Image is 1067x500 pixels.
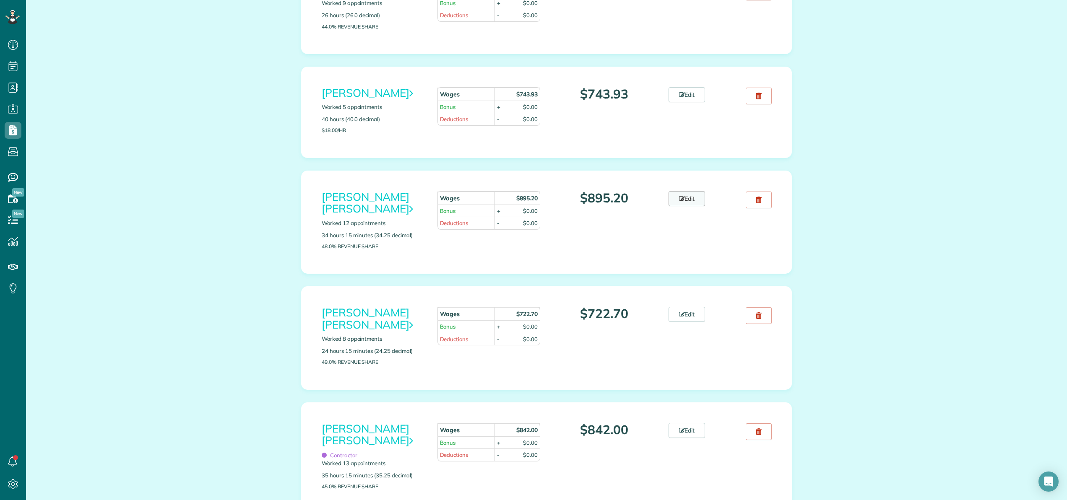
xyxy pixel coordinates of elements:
[437,101,495,113] td: Bonus
[523,115,538,123] div: $0.00
[437,320,495,333] td: Bonus
[516,91,538,98] strong: $743.93
[322,219,425,227] p: Worked 12 appointments
[516,194,538,202] strong: $895.20
[553,423,656,437] p: $842.00
[322,11,425,19] p: 26 hours (26.0 decimal)
[669,191,705,206] a: Edit
[497,335,500,343] div: -
[322,306,413,332] a: [PERSON_NAME] [PERSON_NAME]
[669,87,705,102] a: Edit
[497,323,500,331] div: +
[523,219,538,227] div: $0.00
[322,335,425,343] p: Worked 8 appointments
[437,9,495,21] td: Deductions
[497,11,500,19] div: -
[437,113,495,125] td: Deductions
[322,190,413,216] a: [PERSON_NAME] [PERSON_NAME]
[322,359,425,365] p: 49.0% Revenue Share
[437,217,495,229] td: Deductions
[12,188,24,197] span: New
[523,11,538,19] div: $0.00
[322,231,425,239] p: 34 hours 15 minutes (34.25 decimal)
[497,207,500,215] div: +
[12,210,24,218] span: New
[1038,472,1059,492] div: Open Intercom Messenger
[440,194,460,202] strong: Wages
[523,439,538,447] div: $0.00
[322,103,425,111] p: Worked 5 appointments
[440,91,460,98] strong: Wages
[497,219,500,227] div: -
[437,333,495,345] td: Deductions
[322,422,413,448] a: [PERSON_NAME] [PERSON_NAME]
[497,115,500,123] div: -
[553,191,656,205] p: $895.20
[437,448,495,461] td: Deductions
[322,452,357,459] span: Contractor
[553,87,656,101] p: $743.93
[440,310,460,318] strong: Wages
[669,307,705,322] a: Edit
[437,436,495,449] td: Bonus
[523,451,538,459] div: $0.00
[322,472,425,479] p: 35 hours 15 minutes (35.25 decimal)
[516,426,538,434] strong: $842.00
[440,426,460,434] strong: Wages
[523,207,538,215] div: $0.00
[322,115,425,123] p: 40 hours (40.0 decimal)
[516,310,538,318] strong: $722.70
[322,24,425,29] p: 44.0% Revenue Share
[322,459,425,467] p: Worked 13 appointments
[669,423,705,438] a: Edit
[322,347,425,355] p: 24 hours 15 minutes (24.25 decimal)
[497,439,500,447] div: +
[497,451,500,459] div: -
[553,307,656,321] p: $722.70
[322,86,413,100] a: [PERSON_NAME]
[523,323,538,331] div: $0.00
[437,205,495,217] td: Bonus
[523,103,538,111] div: $0.00
[322,484,425,489] p: 45.0% Revenue Share
[497,103,500,111] div: +
[523,335,538,343] div: $0.00
[322,244,425,249] p: 48.0% Revenue Share
[322,127,425,133] p: $18.00/hr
